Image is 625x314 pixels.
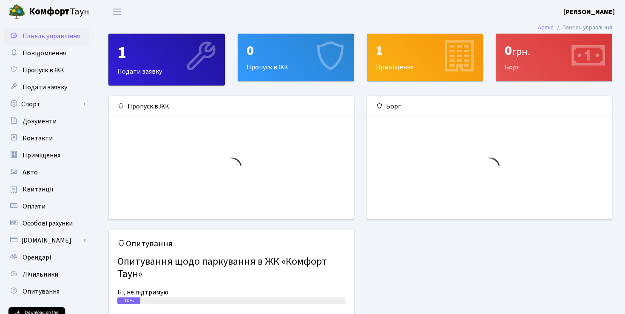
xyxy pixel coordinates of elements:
a: 1Приміщення [367,34,483,81]
a: Приміщення [4,147,89,164]
span: Орендарі [23,253,51,262]
span: Особові рахунки [23,219,73,228]
span: Опитування [23,287,60,296]
a: Авто [4,164,89,181]
div: Приміщення [367,34,483,81]
a: [DOMAIN_NAME] [4,232,89,249]
span: Оплати [23,202,45,211]
a: Квитанції [4,181,89,198]
span: Подати заявку [23,83,67,92]
a: Спорт [4,96,89,113]
a: Admin [538,23,554,32]
div: Ні, не підтримую [117,287,345,297]
a: Панель управління [4,28,89,45]
a: 1Подати заявку [108,34,225,86]
span: Квитанції [23,185,54,194]
span: Лічильники [23,270,58,279]
span: Контакти [23,134,53,143]
a: Подати заявку [4,79,89,96]
span: Таун [29,5,89,19]
a: Опитування [4,283,89,300]
div: 0 [505,43,603,59]
h5: Опитування [117,239,345,249]
span: Авто [23,168,38,177]
span: Документи [23,117,57,126]
div: 10% [117,297,140,304]
a: [PERSON_NAME] [563,7,615,17]
a: 0Пропуск в ЖК [238,34,354,81]
span: грн. [512,44,530,59]
li: Панель управління [554,23,612,32]
h4: Опитування щодо паркування в ЖК «Комфорт Таун» [117,252,345,284]
div: Подати заявку [109,34,224,85]
a: Пропуск в ЖК [4,62,89,79]
span: Пропуск в ЖК [23,66,64,75]
div: 1 [117,43,216,63]
a: Документи [4,113,89,130]
span: Повідомлення [23,49,66,58]
div: Пропуск в ЖК [109,96,354,117]
a: Особові рахунки [4,215,89,232]
div: 0 [247,43,345,59]
div: Пропуск в ЖК [238,34,354,81]
img: logo.png [9,3,26,20]
a: Контакти [4,130,89,147]
a: Оплати [4,198,89,215]
b: Комфорт [29,5,70,18]
a: Лічильники [4,266,89,283]
nav: breadcrumb [525,19,625,37]
span: Панель управління [23,31,80,41]
div: 1 [376,43,474,59]
button: Переключити навігацію [106,5,128,19]
div: Борг [496,34,612,81]
a: Повідомлення [4,45,89,62]
div: Борг [367,96,612,117]
span: Приміщення [23,151,60,160]
a: Орендарі [4,249,89,266]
